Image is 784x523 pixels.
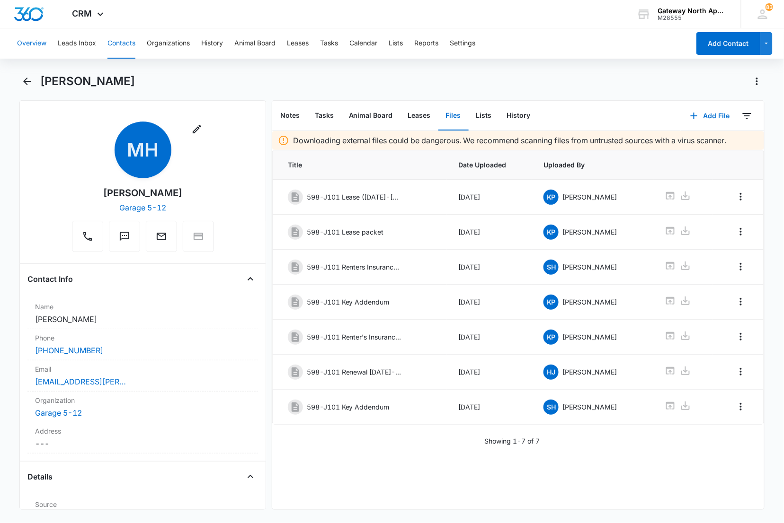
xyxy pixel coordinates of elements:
p: Showing 1-7 of 7 [485,436,540,446]
button: Contacts [107,28,135,59]
div: Address--- [27,422,258,453]
td: [DATE] [447,215,532,250]
div: account id [658,15,727,21]
button: Close [243,469,258,484]
a: Garage 5-12 [35,408,82,418]
p: [PERSON_NAME] [562,297,617,307]
button: Overflow Menu [733,399,748,414]
span: CRM [72,9,92,18]
dd: --- [35,438,250,449]
div: notifications count [766,3,773,11]
button: Overview [17,28,46,59]
a: [EMAIL_ADDRESS][PERSON_NAME][DOMAIN_NAME] [35,376,130,387]
a: [PHONE_NUMBER] [35,345,103,356]
h4: Details [27,471,53,482]
button: Overflow Menu [733,189,748,204]
span: KP [543,330,559,345]
button: Settings [450,28,475,59]
label: Source [35,499,250,509]
td: [DATE] [447,180,532,215]
td: [DATE] [447,250,532,285]
span: 83 [766,3,773,11]
p: 598-J101 Renters Insurance [DATE]-[DATE] [307,262,401,272]
label: Organization [35,395,250,405]
button: History [499,101,538,131]
span: Title [288,160,436,170]
p: 598-J101 Lease ([DATE]-[DATE]) [307,192,401,202]
button: Files [438,101,469,131]
span: HJ [543,365,559,380]
button: Tasks [320,28,338,59]
button: Leases [287,28,309,59]
button: Notes [273,101,307,131]
span: SH [543,260,559,275]
button: Tasks [307,101,341,131]
button: Overflow Menu [733,224,748,239]
button: Animal Board [234,28,276,59]
button: History [201,28,223,59]
button: Overflow Menu [733,259,748,274]
button: Add Contact [696,32,760,55]
button: Lists [389,28,403,59]
p: [PERSON_NAME] [562,402,617,412]
p: [PERSON_NAME] [562,192,617,202]
div: Email[EMAIL_ADDRESS][PERSON_NAME][DOMAIN_NAME] [27,360,258,392]
a: Email [146,235,177,244]
button: Call [72,221,103,252]
td: [DATE] [447,320,532,355]
button: Lists [469,101,499,131]
p: [PERSON_NAME] [562,367,617,377]
button: Leases [401,101,438,131]
span: Uploaded By [543,160,642,170]
label: Phone [35,333,250,343]
span: MH [115,122,171,178]
div: Name[PERSON_NAME] [27,298,258,329]
p: 598-J101 Renewal [DATE]-[DATE] [307,367,401,377]
a: Text [109,235,140,244]
div: [PERSON_NAME] [103,186,182,200]
button: Close [243,271,258,287]
a: Garage 5-12 [119,203,166,212]
span: Date Uploaded [458,160,521,170]
button: Reports [414,28,438,59]
button: Overflow Menu [733,329,748,344]
h4: Contact Info [27,273,73,285]
p: 598-J101 Key Addendum [307,402,390,412]
p: [PERSON_NAME] [562,227,617,237]
button: Add File [681,105,739,127]
span: KP [543,190,559,205]
label: Name [35,302,250,312]
button: Overflow Menu [733,294,748,309]
label: Email [35,364,250,374]
button: Email [146,221,177,252]
button: Calendar [349,28,377,59]
td: [DATE] [447,355,532,390]
span: SH [543,400,559,415]
label: Address [35,426,250,436]
button: Actions [749,74,765,89]
a: Call [72,235,103,244]
button: Back [19,74,34,89]
p: 598-J101 Key Addendum [307,297,390,307]
p: Downloading external files could be dangerous. We recommend scanning files from untrusted sources... [293,135,727,146]
span: KP [543,225,559,240]
td: [DATE] [447,390,532,425]
dd: [PERSON_NAME] [35,314,250,325]
span: KP [543,295,559,310]
h1: [PERSON_NAME] [40,74,135,88]
div: account name [658,7,727,15]
button: Overflow Menu [733,364,748,379]
button: Leads Inbox [58,28,96,59]
button: Animal Board [341,101,401,131]
div: Phone[PHONE_NUMBER] [27,329,258,360]
td: [DATE] [447,285,532,320]
p: [PERSON_NAME] [562,332,617,342]
p: 598-J101 Lease packet [307,227,384,237]
div: OrganizationGarage 5-12 [27,392,258,422]
p: 598-J101 Renter's Insurance [DATE]-[DATE] [307,332,401,342]
button: Organizations [147,28,190,59]
button: Filters [739,108,755,123]
button: Text [109,221,140,252]
p: [PERSON_NAME] [562,262,617,272]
